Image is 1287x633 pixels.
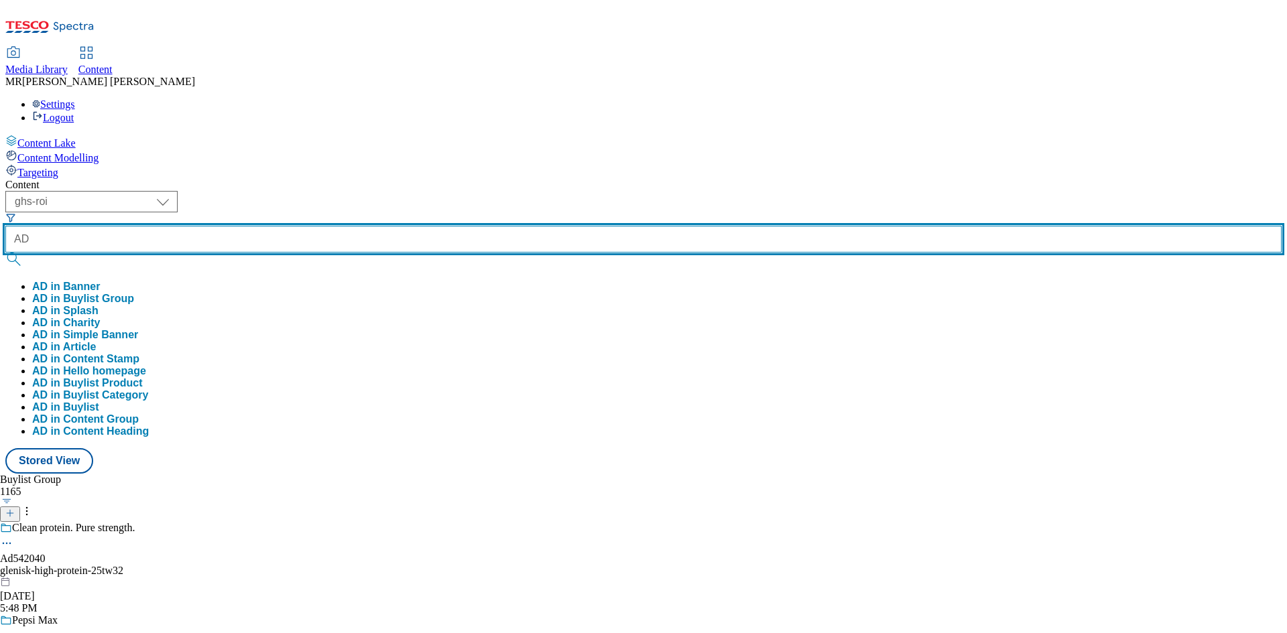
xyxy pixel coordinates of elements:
[32,98,75,110] a: Settings
[5,76,22,87] span: MR
[17,137,76,149] span: Content Lake
[5,149,1282,164] a: Content Modelling
[32,353,139,365] button: AD in Content Stamp
[63,365,146,376] span: Hello homepage
[32,341,96,353] button: AD in Article
[5,179,1282,191] div: Content
[32,365,146,377] button: AD in Hello homepage
[5,164,1282,179] a: Targeting
[32,401,99,413] div: AD in
[17,152,99,163] span: Content Modelling
[32,365,146,377] div: AD in
[32,293,134,305] button: AD in Buylist Group
[32,401,99,413] button: AD in Buylist
[32,329,138,341] button: AD in Simple Banner
[17,167,58,178] span: Targeting
[32,305,99,317] button: AD in Splash
[5,212,16,223] svg: Search Filters
[32,413,139,425] button: AD in Content Group
[12,614,58,626] div: Pepsi Max
[5,448,93,474] button: Stored View
[5,135,1282,149] a: Content Lake
[22,76,195,87] span: [PERSON_NAME] [PERSON_NAME]
[32,389,148,401] button: AD in Buylist Category
[32,425,149,437] button: AD in Content Heading
[32,317,100,329] button: AD in Charity
[78,64,113,75] span: Content
[32,377,142,389] button: AD in Buylist Product
[78,48,113,76] a: Content
[5,226,1282,253] input: Search
[63,401,99,413] span: Buylist
[32,112,74,123] a: Logout
[5,64,68,75] span: Media Library
[12,522,135,534] div: Clean protein. Pure strength.
[5,48,68,76] a: Media Library
[32,281,100,293] button: AD in Banner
